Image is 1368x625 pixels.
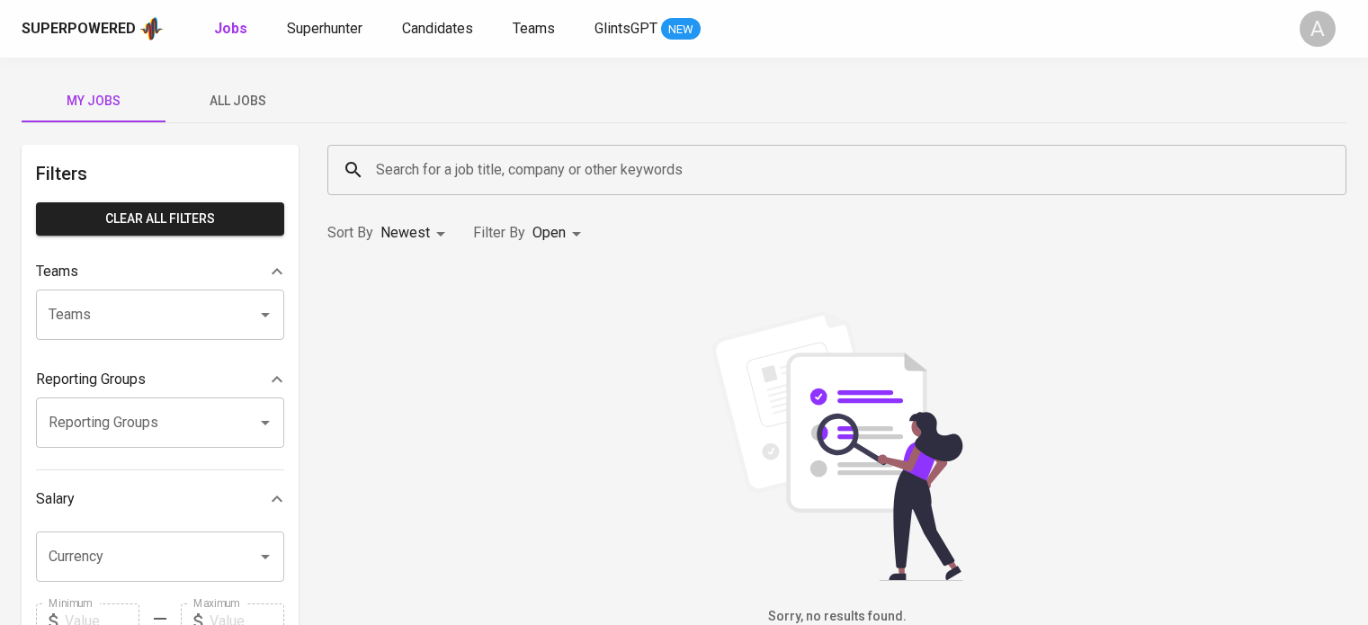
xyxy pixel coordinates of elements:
[36,488,75,510] p: Salary
[513,20,555,37] span: Teams
[36,159,284,188] h6: Filters
[253,544,278,569] button: Open
[32,90,155,112] span: My Jobs
[36,202,284,236] button: Clear All filters
[595,20,657,37] span: GlintsGPT
[473,222,525,244] p: Filter By
[595,18,701,40] a: GlintsGPT NEW
[287,18,366,40] a: Superhunter
[36,254,284,290] div: Teams
[402,20,473,37] span: Candidates
[380,222,430,244] p: Newest
[661,21,701,39] span: NEW
[139,15,164,42] img: app logo
[36,481,284,517] div: Salary
[513,18,559,40] a: Teams
[22,15,164,42] a: Superpoweredapp logo
[22,19,136,40] div: Superpowered
[702,311,972,581] img: file_searching.svg
[1300,11,1336,47] div: A
[287,20,362,37] span: Superhunter
[50,208,270,230] span: Clear All filters
[327,222,373,244] p: Sort By
[36,261,78,282] p: Teams
[380,217,452,250] div: Newest
[532,224,566,241] span: Open
[214,18,251,40] a: Jobs
[36,369,146,390] p: Reporting Groups
[36,362,284,397] div: Reporting Groups
[253,302,278,327] button: Open
[402,18,477,40] a: Candidates
[253,410,278,435] button: Open
[532,217,587,250] div: Open
[214,20,247,37] b: Jobs
[176,90,299,112] span: All Jobs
